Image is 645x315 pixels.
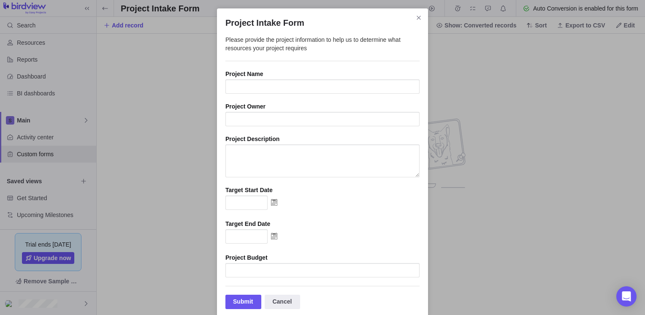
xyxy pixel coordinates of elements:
[225,220,420,228] div: Target End Date
[268,196,281,209] img: Choose date
[225,35,420,61] div: Please provide the project information to help us to determine what resources your project requires
[225,186,420,194] div: Target Start Date
[265,295,300,309] div: Cancel
[225,70,420,78] div: Project Name
[225,17,420,29] h2: Project Intake Form
[616,286,637,307] div: Open Intercom Messenger
[225,135,420,143] div: Project Description
[225,253,420,262] div: Project Budget
[225,102,420,111] div: Project Owner
[268,229,281,243] img: Choose date
[225,295,261,309] div: Submit
[413,12,425,24] span: Close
